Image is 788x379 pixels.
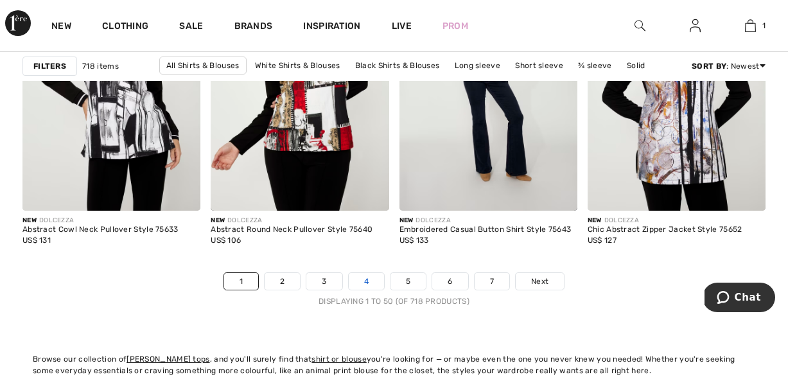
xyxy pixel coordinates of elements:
[22,295,766,307] div: Displaying 1 to 50 (of 718 products)
[33,353,755,376] div: Browse our collection of , and you'll surely find that you're looking for — or maybe even the one...
[249,57,347,74] a: White Shirts & Blouses
[349,57,446,74] a: Black Shirts & Blouses
[588,236,617,245] span: US$ 127
[22,225,179,234] div: Abstract Cowl Neck Pullover Style 75633
[224,273,258,290] a: 1
[679,18,711,34] a: Sign In
[211,236,241,245] span: US$ 106
[399,236,429,245] span: US$ 133
[448,57,507,74] a: Long sleeve
[127,355,209,364] a: [PERSON_NAME] tops
[211,225,372,234] div: Abstract Round Neck Pullover Style 75640
[588,216,742,225] div: DOLCEZZA
[392,19,412,33] a: Live
[311,355,367,364] a: shirt or blouse
[745,18,756,33] img: My Bag
[22,272,766,307] nav: Page navigation
[692,60,766,72] div: : Newest
[22,236,51,245] span: US$ 131
[211,216,372,225] div: DOLCEZZA
[399,216,414,224] span: New
[635,18,645,33] img: search the website
[692,62,726,71] strong: Sort By
[705,283,775,315] iframe: Opens a widget where you can chat to one of our agents
[22,216,179,225] div: DOLCEZZA
[5,10,31,36] img: 1ère Avenue
[723,18,777,33] a: 1
[442,19,468,33] a: Prom
[620,57,652,74] a: Solid
[531,276,548,287] span: Next
[509,57,570,74] a: Short sleeve
[588,225,742,234] div: Chic Abstract Zipper Jacket Style 75652
[399,216,572,225] div: DOLCEZZA
[588,216,602,224] span: New
[82,60,119,72] span: 718 items
[306,273,342,290] a: 3
[51,21,71,34] a: New
[572,57,618,74] a: ¾ sleeve
[234,21,273,34] a: Brands
[690,18,701,33] img: My Info
[432,273,468,290] a: 6
[102,21,148,34] a: Clothing
[303,21,360,34] span: Inspiration
[179,21,203,34] a: Sale
[390,273,426,290] a: 5
[33,60,66,72] strong: Filters
[516,273,564,290] a: Next
[349,273,384,290] a: 4
[276,75,416,91] a: [PERSON_NAME] Shirts & Blouses
[762,20,766,31] span: 1
[419,75,535,91] a: [PERSON_NAME] & Blouses
[211,216,225,224] span: New
[22,216,37,224] span: New
[265,273,300,290] a: 2
[475,273,509,290] a: 7
[399,225,572,234] div: Embroidered Casual Button Shirt Style 75643
[159,57,247,75] a: All Shirts & Blouses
